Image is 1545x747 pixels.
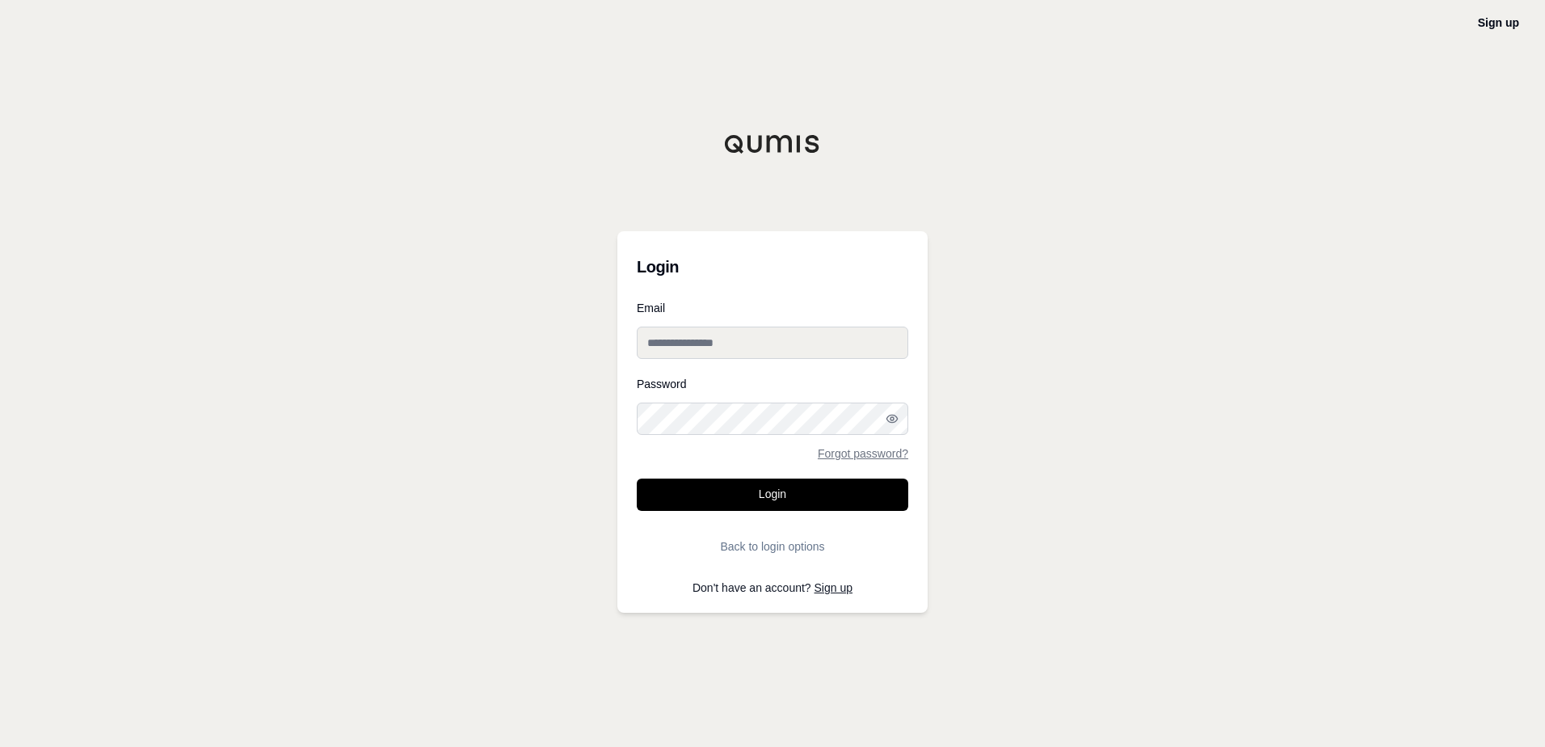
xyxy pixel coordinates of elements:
[1478,16,1519,29] a: Sign up
[815,581,852,594] a: Sign up
[637,479,908,511] button: Login
[637,302,908,314] label: Email
[637,251,908,283] h3: Login
[724,134,821,154] img: Qumis
[818,448,908,459] a: Forgot password?
[637,378,908,390] label: Password
[637,582,908,593] p: Don't have an account?
[637,530,908,563] button: Back to login options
